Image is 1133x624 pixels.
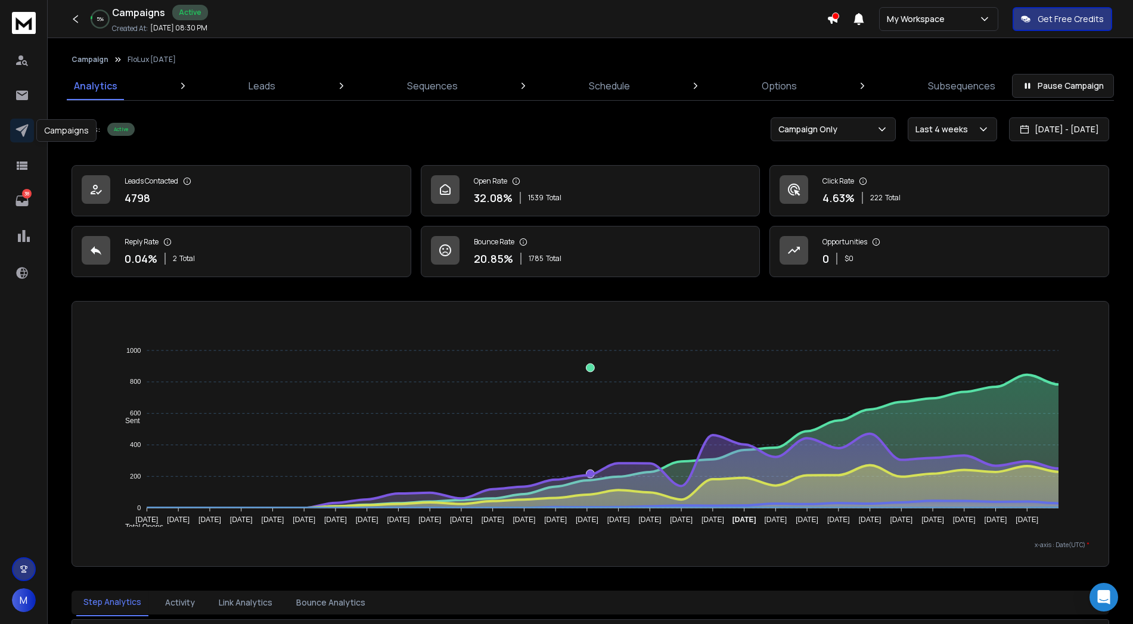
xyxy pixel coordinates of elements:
[67,72,125,100] a: Analytics
[128,55,176,64] p: FloLux [DATE]
[778,123,842,135] p: Campaign Only
[528,193,544,203] span: 1539
[130,441,141,448] tspan: 400
[125,176,178,186] p: Leads Contacted
[167,516,190,524] tspan: [DATE]
[400,72,465,100] a: Sequences
[230,516,253,524] tspan: [DATE]
[249,79,275,93] p: Leads
[261,516,284,524] tspan: [DATE]
[827,516,850,524] tspan: [DATE]
[822,190,855,206] p: 4.63 %
[845,254,853,263] p: $ 0
[474,176,507,186] p: Open Rate
[921,72,1002,100] a: Subsequences
[293,516,315,524] tspan: [DATE]
[1012,74,1114,98] button: Pause Campaign
[450,516,473,524] tspan: [DATE]
[324,516,347,524] tspan: [DATE]
[130,409,141,417] tspan: 600
[513,516,535,524] tspan: [DATE]
[1009,117,1109,141] button: [DATE] - [DATE]
[701,516,724,524] tspan: [DATE]
[576,516,598,524] tspan: [DATE]
[589,79,630,93] p: Schedule
[407,79,458,93] p: Sequences
[72,226,411,277] a: Reply Rate0.04%2Total
[1013,7,1112,31] button: Get Free Credits
[885,193,901,203] span: Total
[474,250,513,267] p: 20.85 %
[887,13,949,25] p: My Workspace
[421,165,760,216] a: Open Rate32.08%1539Total
[1016,516,1038,524] tspan: [DATE]
[12,12,36,34] img: logo
[116,417,140,425] span: Sent
[130,473,141,480] tspan: 200
[953,516,976,524] tspan: [DATE]
[12,588,36,612] button: M
[107,123,135,136] div: Active
[638,516,661,524] tspan: [DATE]
[418,516,441,524] tspan: [DATE]
[173,254,177,263] span: 2
[421,226,760,277] a: Bounce Rate20.85%1785Total
[985,516,1007,524] tspan: [DATE]
[546,193,561,203] span: Total
[36,119,97,142] div: Campaigns
[198,516,221,524] tspan: [DATE]
[822,250,829,267] p: 0
[474,190,513,206] p: 32.08 %
[172,5,208,20] div: Active
[158,589,202,616] button: Activity
[870,193,883,203] span: 222
[91,541,1089,550] p: x-axis : Date(UTC)
[529,254,544,263] span: 1785
[859,516,881,524] tspan: [DATE]
[822,237,867,247] p: Opportunities
[769,165,1109,216] a: Click Rate4.63%222Total
[130,378,141,386] tspan: 800
[755,72,804,100] a: Options
[289,589,373,616] button: Bounce Analytics
[822,176,854,186] p: Click Rate
[72,55,108,64] button: Campaign
[764,516,787,524] tspan: [DATE]
[76,589,148,616] button: Step Analytics
[356,516,378,524] tspan: [DATE]
[582,72,637,100] a: Schedule
[387,516,409,524] tspan: [DATE]
[74,79,117,93] p: Analytics
[890,516,912,524] tspan: [DATE]
[112,5,165,20] h1: Campaigns
[137,504,141,511] tspan: 0
[179,254,195,263] span: Total
[22,189,32,198] p: 38
[241,72,283,100] a: Leads
[10,189,34,213] a: 38
[135,516,158,524] tspan: [DATE]
[482,516,504,524] tspan: [DATE]
[546,254,561,263] span: Total
[928,79,995,93] p: Subsequences
[97,15,104,23] p: 5 %
[116,523,163,531] span: Total Opens
[769,226,1109,277] a: Opportunities0$0
[670,516,693,524] tspan: [DATE]
[732,516,756,524] tspan: [DATE]
[915,123,973,135] p: Last 4 weeks
[1038,13,1104,25] p: Get Free Credits
[125,190,150,206] p: 4798
[921,516,944,524] tspan: [DATE]
[150,23,207,33] p: [DATE] 08:30 PM
[474,237,514,247] p: Bounce Rate
[125,237,159,247] p: Reply Rate
[126,347,141,354] tspan: 1000
[544,516,567,524] tspan: [DATE]
[72,165,411,216] a: Leads Contacted4798
[607,516,630,524] tspan: [DATE]
[212,589,280,616] button: Link Analytics
[762,79,797,93] p: Options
